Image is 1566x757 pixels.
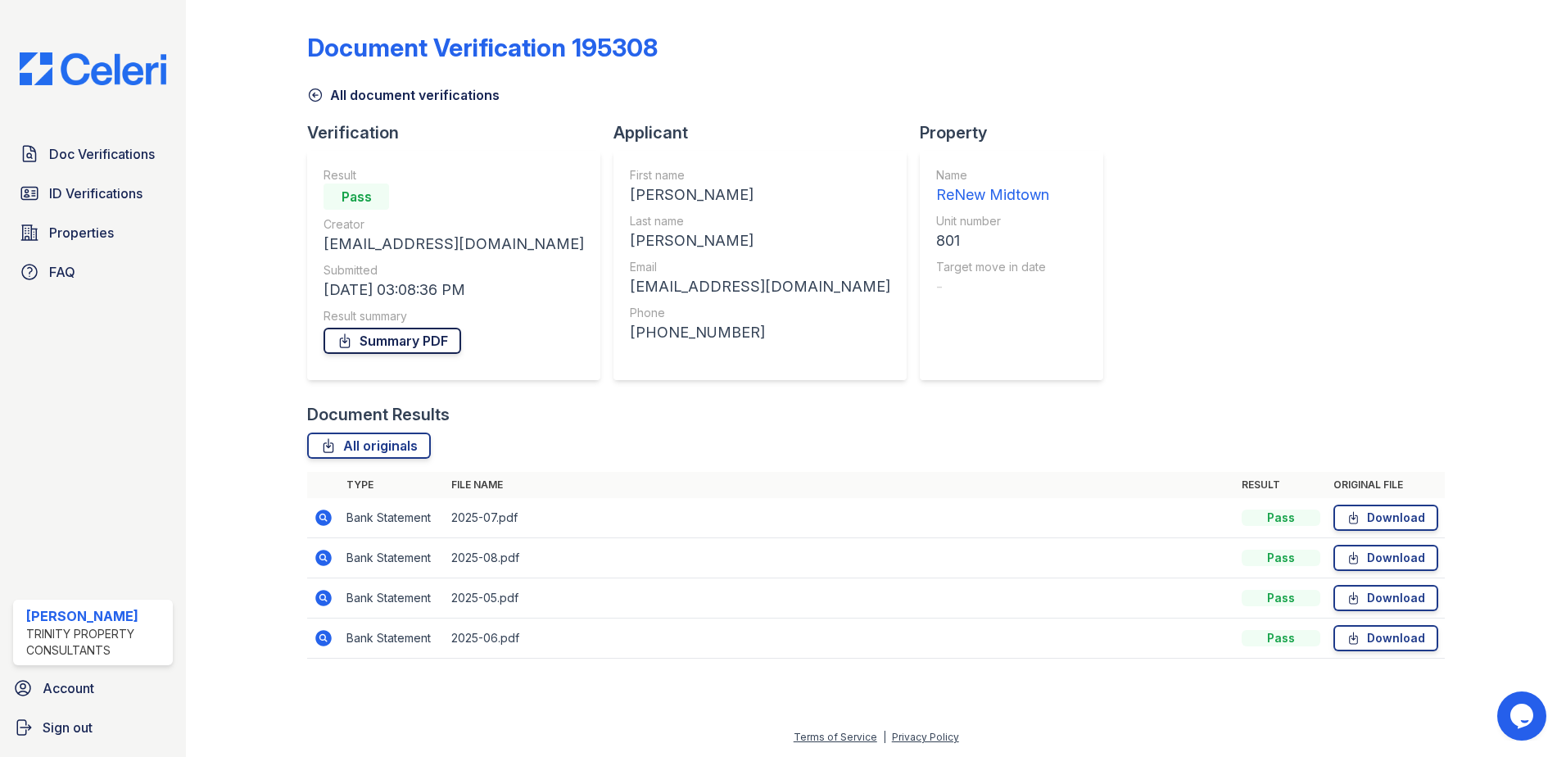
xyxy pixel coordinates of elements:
[324,328,461,354] a: Summary PDF
[445,498,1235,538] td: 2025-07.pdf
[340,578,445,619] td: Bank Statement
[307,85,500,105] a: All document verifications
[613,121,920,144] div: Applicant
[1242,550,1320,566] div: Pass
[1242,510,1320,526] div: Pass
[324,233,584,256] div: [EMAIL_ADDRESS][DOMAIN_NAME]
[324,262,584,279] div: Submitted
[630,229,890,252] div: [PERSON_NAME]
[26,606,166,626] div: [PERSON_NAME]
[43,678,94,698] span: Account
[936,167,1049,184] div: Name
[49,144,155,164] span: Doc Verifications
[630,259,890,275] div: Email
[307,33,658,62] div: Document Verification 195308
[13,216,173,249] a: Properties
[445,538,1235,578] td: 2025-08.pdf
[936,213,1049,229] div: Unit number
[26,626,166,659] div: Trinity Property Consultants
[630,321,890,344] div: [PHONE_NUMBER]
[324,216,584,233] div: Creator
[49,262,75,282] span: FAQ
[630,305,890,321] div: Phone
[936,275,1049,298] div: -
[1327,472,1445,498] th: Original file
[43,718,93,737] span: Sign out
[7,711,179,744] a: Sign out
[307,433,431,459] a: All originals
[883,731,886,743] div: |
[445,472,1235,498] th: File name
[307,403,450,426] div: Document Results
[340,538,445,578] td: Bank Statement
[445,619,1235,659] td: 2025-06.pdf
[1242,590,1320,606] div: Pass
[49,184,143,203] span: ID Verifications
[1333,545,1438,571] a: Download
[307,121,613,144] div: Verification
[794,731,877,743] a: Terms of Service
[7,52,179,85] img: CE_Logo_Blue-a8612792a0a2168367f1c8372b55b34899dd931a85d93a1a3d3e32e68fde9ad4.png
[445,578,1235,619] td: 2025-05.pdf
[324,167,584,184] div: Result
[630,213,890,229] div: Last name
[324,279,584,301] div: [DATE] 03:08:36 PM
[324,308,584,324] div: Result summary
[1333,505,1438,531] a: Download
[49,223,114,243] span: Properties
[1333,585,1438,611] a: Download
[630,167,890,184] div: First name
[936,259,1049,275] div: Target move in date
[920,121,1116,144] div: Property
[13,138,173,170] a: Doc Verifications
[936,184,1049,206] div: ReNew Midtown
[1333,625,1438,651] a: Download
[340,472,445,498] th: Type
[340,619,445,659] td: Bank Statement
[324,184,389,210] div: Pass
[340,498,445,538] td: Bank Statement
[13,177,173,210] a: ID Verifications
[630,275,890,298] div: [EMAIL_ADDRESS][DOMAIN_NAME]
[1235,472,1327,498] th: Result
[630,184,890,206] div: [PERSON_NAME]
[936,229,1049,252] div: 801
[7,672,179,705] a: Account
[13,256,173,288] a: FAQ
[892,731,959,743] a: Privacy Policy
[1242,630,1320,646] div: Pass
[936,167,1049,206] a: Name ReNew Midtown
[1497,691,1550,741] iframe: chat widget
